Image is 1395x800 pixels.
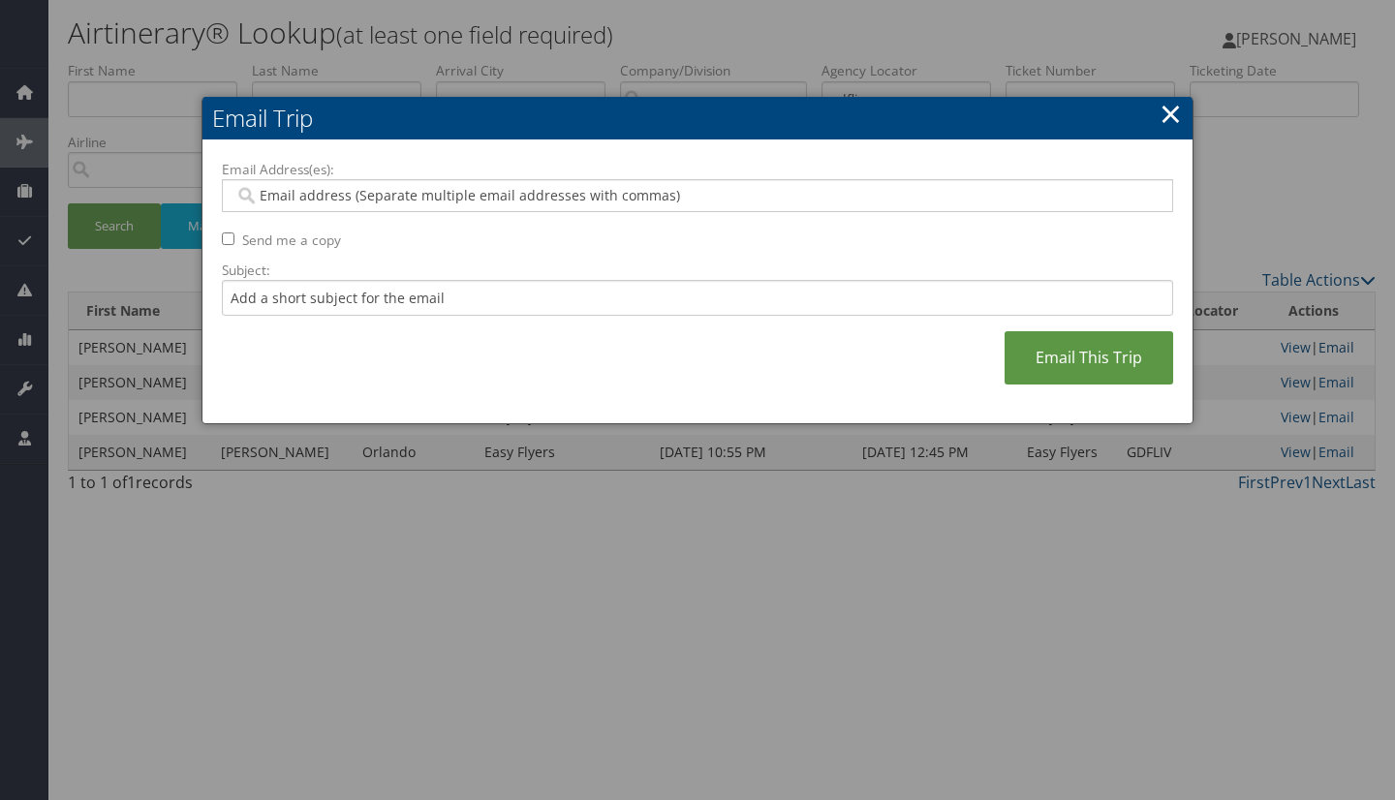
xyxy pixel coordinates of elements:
a: × [1160,94,1182,133]
a: Email This Trip [1005,331,1173,385]
label: Send me a copy [242,231,341,250]
h2: Email Trip [202,97,1193,139]
label: Email Address(es): [222,160,1173,179]
input: Email address (Separate multiple email addresses with commas) [234,186,1160,205]
input: Add a short subject for the email [222,280,1173,316]
label: Subject: [222,261,1173,280]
